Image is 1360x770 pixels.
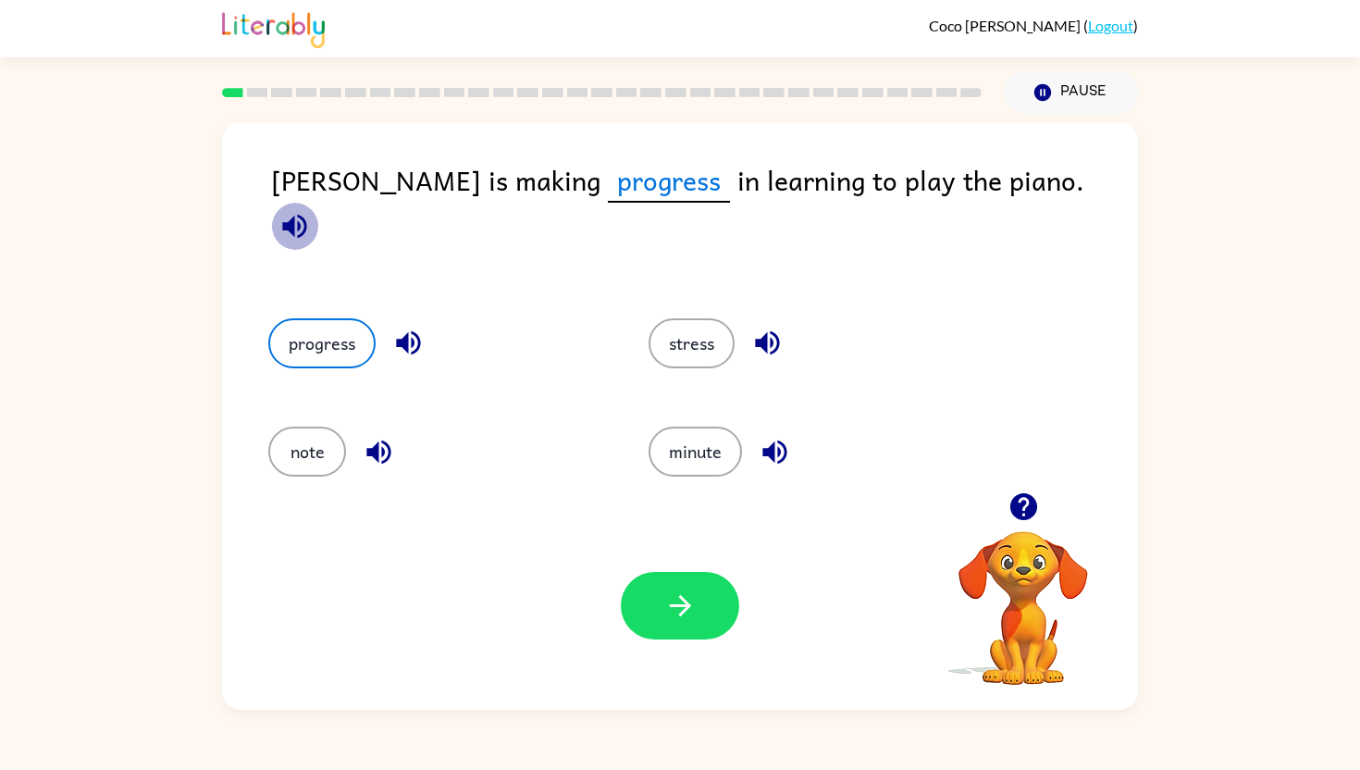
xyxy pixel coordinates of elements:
button: Pause [1004,71,1138,114]
div: [PERSON_NAME] is making in learning to play the piano. [271,159,1138,281]
video: Your browser must support playing .mp4 files to use Literably. Please try using another browser. [931,503,1116,688]
button: note [268,427,346,477]
span: Coco [PERSON_NAME] [929,17,1083,34]
button: progress [268,318,376,368]
img: Literably [222,7,325,48]
div: ( ) [929,17,1138,34]
button: stress [649,318,735,368]
a: Logout [1088,17,1133,34]
span: progress [608,159,730,203]
button: minute [649,427,742,477]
